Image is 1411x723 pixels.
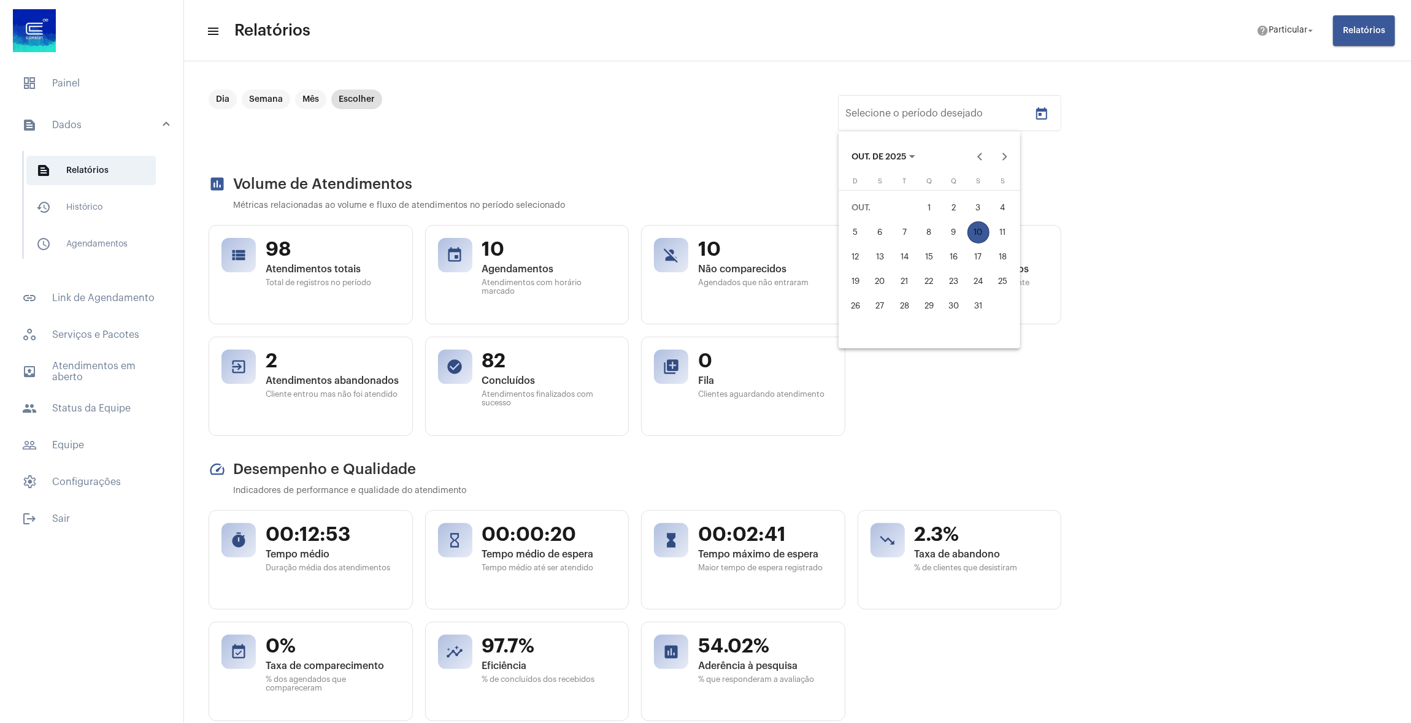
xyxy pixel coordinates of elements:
div: 11 [992,221,1014,243]
button: 7 de outubro de 2025 [893,220,917,245]
div: 20 [869,270,891,293]
div: 9 [943,221,965,243]
button: 14 de outubro de 2025 [893,245,917,269]
button: Choose month and year [842,145,925,169]
div: 10 [967,221,990,243]
button: 13 de outubro de 2025 [868,245,893,269]
div: 4 [992,197,1014,219]
button: 3 de outubro de 2025 [966,196,991,220]
button: 16 de outubro de 2025 [942,245,966,269]
td: OUT. [844,196,917,220]
button: 8 de outubro de 2025 [917,220,942,245]
div: 5 [845,221,867,243]
div: 31 [967,295,990,317]
button: 10 de outubro de 2025 [966,220,991,245]
span: Q [926,178,932,185]
button: 19 de outubro de 2025 [844,269,868,294]
button: 31 de outubro de 2025 [966,294,991,318]
div: 21 [894,270,916,293]
span: S [976,178,980,185]
div: 3 [967,197,990,219]
button: 1 de outubro de 2025 [917,196,942,220]
div: 15 [918,246,940,268]
button: 4 de outubro de 2025 [991,196,1015,220]
button: 17 de outubro de 2025 [966,245,991,269]
span: OUT. DE 2025 [852,153,906,161]
button: 6 de outubro de 2025 [868,220,893,245]
div: 16 [943,246,965,268]
button: 24 de outubro de 2025 [966,269,991,294]
span: D [853,178,858,185]
span: Q [951,178,956,185]
button: 25 de outubro de 2025 [991,269,1015,294]
button: Next month [992,145,1017,169]
button: Previous month [967,145,992,169]
div: 18 [992,246,1014,268]
div: 26 [845,295,867,317]
div: 29 [918,295,940,317]
div: 22 [918,270,940,293]
div: 23 [943,270,965,293]
div: 25 [992,270,1014,293]
button: 9 de outubro de 2025 [942,220,966,245]
button: 20 de outubro de 2025 [868,269,893,294]
button: 11 de outubro de 2025 [991,220,1015,245]
button: 26 de outubro de 2025 [844,294,868,318]
button: 22 de outubro de 2025 [917,269,942,294]
div: 19 [845,270,867,293]
div: 30 [943,295,965,317]
span: T [903,178,907,185]
button: 29 de outubro de 2025 [917,294,942,318]
div: 13 [869,246,891,268]
div: 12 [845,246,867,268]
button: 12 de outubro de 2025 [844,245,868,269]
button: 28 de outubro de 2025 [893,294,917,318]
div: 17 [967,246,990,268]
div: 1 [918,197,940,219]
div: 6 [869,221,891,243]
button: 18 de outubro de 2025 [991,245,1015,269]
div: 28 [894,295,916,317]
div: 7 [894,221,916,243]
div: 14 [894,246,916,268]
button: 2 de outubro de 2025 [942,196,966,220]
span: S [1001,178,1005,185]
button: 27 de outubro de 2025 [868,294,893,318]
div: 24 [967,270,990,293]
button: 21 de outubro de 2025 [893,269,917,294]
span: S [878,178,882,185]
div: 8 [918,221,940,243]
button: 23 de outubro de 2025 [942,269,966,294]
div: 2 [943,197,965,219]
button: 30 de outubro de 2025 [942,294,966,318]
button: 15 de outubro de 2025 [917,245,942,269]
div: 27 [869,295,891,317]
button: 5 de outubro de 2025 [844,220,868,245]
